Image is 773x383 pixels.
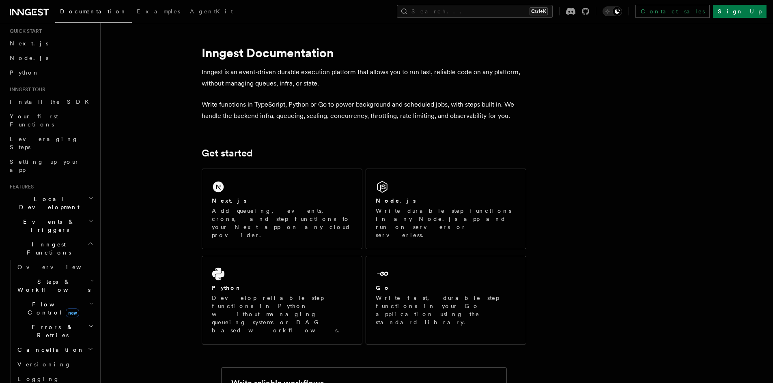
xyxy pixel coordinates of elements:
[6,218,88,234] span: Events & Triggers
[17,361,71,368] span: Versioning
[6,36,95,51] a: Next.js
[376,197,416,205] h2: Node.js
[14,278,90,294] span: Steps & Workflows
[202,256,362,344] a: PythonDevelop reliable step functions in Python without managing queueing systems or DAG based wo...
[17,264,101,270] span: Overview
[10,158,80,173] span: Setting up your app
[14,297,95,320] button: Flow Controlnew
[603,6,622,16] button: Toggle dark mode
[14,357,95,372] a: Versioning
[6,237,95,260] button: Inngest Functions
[530,7,548,15] kbd: Ctrl+K
[10,55,48,61] span: Node.js
[190,8,233,15] span: AgentKit
[366,169,526,249] a: Node.jsWrite durable step functions in any Node.js app and run on servers or serverless.
[212,284,242,292] h2: Python
[212,294,352,334] p: Develop reliable step functions in Python without managing queueing systems or DAG based workflows.
[376,284,390,292] h2: Go
[10,98,94,105] span: Install the SDK
[14,320,95,342] button: Errors & Retries
[14,342,95,357] button: Cancellation
[202,148,252,159] a: Get started
[10,69,39,76] span: Python
[10,40,48,47] span: Next.js
[202,169,362,249] a: Next.jsAdd queueing, events, crons, and step functions to your Next app on any cloud provider.
[14,274,95,297] button: Steps & Workflows
[212,207,352,239] p: Add queueing, events, crons, and step functions to your Next app on any cloud provider.
[376,294,516,326] p: Write fast, durable step functions in your Go application using the standard library.
[132,2,185,22] a: Examples
[6,154,95,177] a: Setting up your app
[17,376,60,382] span: Logging
[397,5,553,18] button: Search...Ctrl+K
[6,51,95,65] a: Node.js
[713,5,767,18] a: Sign Up
[6,86,45,93] span: Inngest tour
[66,308,79,317] span: new
[10,136,78,150] span: Leveraging Steps
[6,214,95,237] button: Events & Triggers
[14,260,95,274] a: Overview
[366,256,526,344] a: GoWrite fast, durable step functions in your Go application using the standard library.
[6,65,95,80] a: Python
[635,5,710,18] a: Contact sales
[14,323,88,339] span: Errors & Retries
[6,195,88,211] span: Local Development
[137,8,180,15] span: Examples
[6,94,95,109] a: Install the SDK
[202,99,526,122] p: Write functions in TypeScript, Python or Go to power background and scheduled jobs, with steps bu...
[185,2,238,22] a: AgentKit
[212,197,247,205] h2: Next.js
[55,2,132,23] a: Documentation
[202,66,526,89] p: Inngest is an event-driven durable execution platform that allows you to run fast, reliable code ...
[14,300,89,317] span: Flow Control
[6,109,95,132] a: Your first Functions
[376,207,516,239] p: Write durable step functions in any Node.js app and run on servers or serverless.
[14,346,84,354] span: Cancellation
[6,192,95,214] button: Local Development
[202,45,526,60] h1: Inngest Documentation
[10,113,58,128] span: Your first Functions
[6,28,42,34] span: Quick start
[60,8,127,15] span: Documentation
[6,184,34,190] span: Features
[6,132,95,154] a: Leveraging Steps
[6,240,88,257] span: Inngest Functions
